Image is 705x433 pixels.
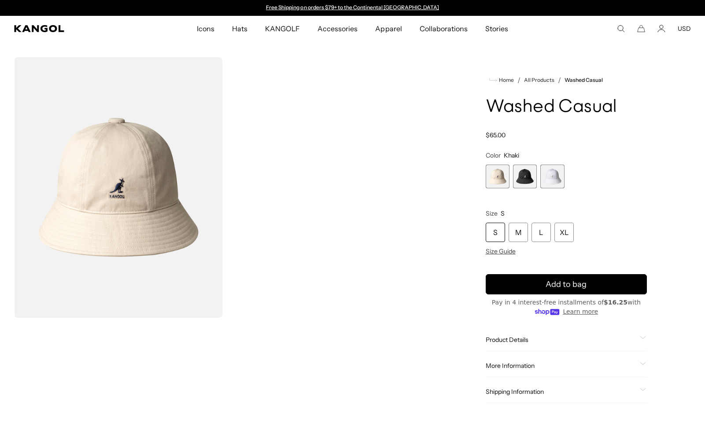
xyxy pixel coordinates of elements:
[486,131,506,139] span: $65.00
[540,165,564,188] label: White
[637,25,645,33] button: Cart
[617,25,625,33] summary: Search here
[375,16,402,41] span: Apparel
[565,77,603,83] a: Washed Casual
[262,4,443,11] div: Announcement
[265,16,300,41] span: KANGOLF
[486,165,509,188] div: 1 of 3
[266,4,439,11] a: Free Shipping on orders $79+ to the Continental [GEOGRAPHIC_DATA]
[486,388,636,396] span: Shipping Information
[501,209,505,217] span: S
[486,98,647,117] h1: Washed Casual
[489,76,514,84] a: Home
[678,25,691,33] button: USD
[486,247,516,255] span: Size Guide
[486,165,509,188] label: Khaki
[546,279,587,290] span: Add to bag
[486,223,505,242] div: S
[411,16,476,41] a: Collaborations
[513,165,537,188] label: Black
[554,75,561,85] li: /
[532,223,551,242] div: L
[486,274,647,294] button: Add to bag
[188,16,223,41] a: Icons
[514,75,520,85] li: /
[497,77,514,83] span: Home
[509,223,528,242] div: M
[486,336,636,344] span: Product Details
[309,16,366,41] a: Accessories
[14,57,435,318] product-gallery: Gallery Viewer
[420,16,468,41] span: Collaborations
[14,57,222,318] img: color-khaki
[504,151,519,159] span: Khaki
[513,165,537,188] div: 2 of 3
[14,25,130,32] a: Kangol
[486,75,647,85] nav: breadcrumbs
[262,4,443,11] div: 1 of 2
[476,16,517,41] a: Stories
[262,4,443,11] slideshow-component: Announcement bar
[486,362,636,370] span: More Information
[197,16,214,41] span: Icons
[256,16,309,41] a: KANGOLF
[485,16,508,41] span: Stories
[554,223,574,242] div: XL
[232,16,247,41] span: Hats
[540,165,564,188] div: 3 of 3
[524,77,554,83] a: All Products
[317,16,358,41] span: Accessories
[486,151,501,159] span: Color
[657,25,665,33] a: Account
[366,16,410,41] a: Apparel
[223,16,256,41] a: Hats
[486,209,498,217] span: Size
